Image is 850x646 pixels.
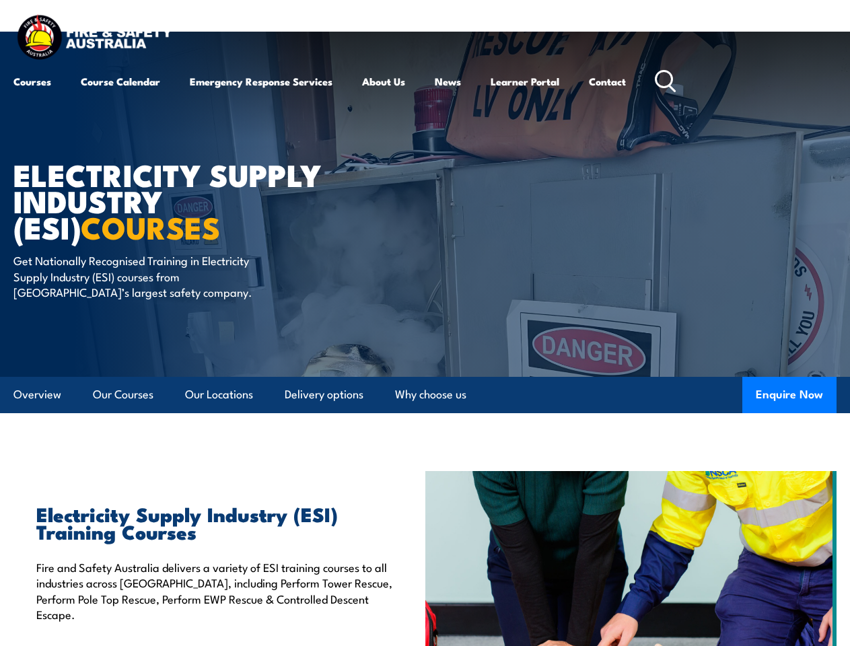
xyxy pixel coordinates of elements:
strong: COURSES [81,203,220,250]
a: Our Locations [185,377,253,412]
p: Get Nationally Recognised Training in Electricity Supply Industry (ESI) courses from [GEOGRAPHIC_... [13,252,259,299]
a: Why choose us [395,377,466,412]
a: Delivery options [285,377,363,412]
a: Overview [13,377,61,412]
button: Enquire Now [742,377,837,413]
h2: Electricity Supply Industry (ESI) Training Courses [36,505,405,540]
a: News [435,65,461,98]
a: About Us [362,65,405,98]
h1: Electricity Supply Industry (ESI) [13,161,346,240]
a: Emergency Response Services [190,65,332,98]
a: Course Calendar [81,65,160,98]
a: Our Courses [93,377,153,412]
p: Fire and Safety Australia delivers a variety of ESI training courses to all industries across [GE... [36,559,405,622]
a: Courses [13,65,51,98]
a: Contact [589,65,626,98]
a: Learner Portal [491,65,559,98]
